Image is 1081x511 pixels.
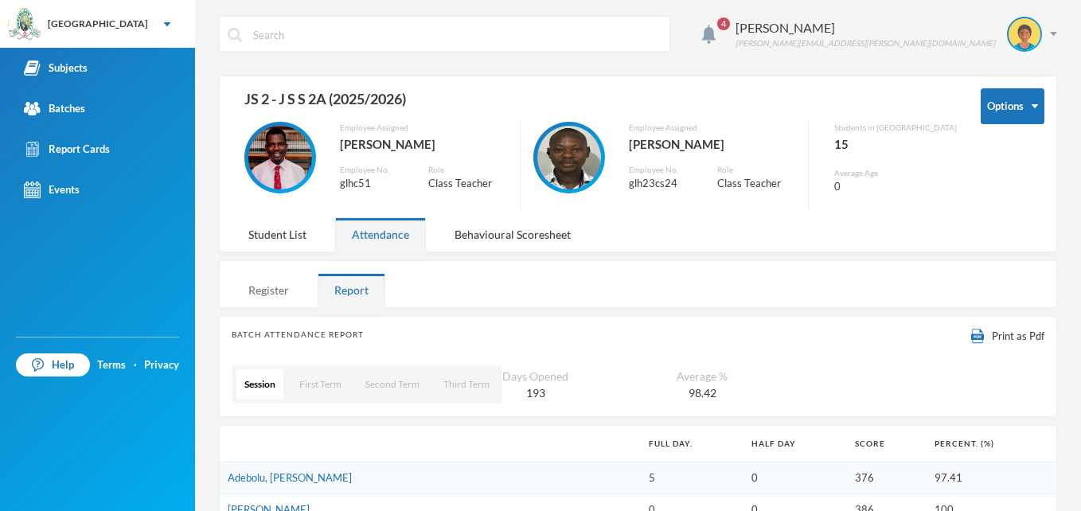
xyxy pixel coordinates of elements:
[335,217,426,252] div: Attendance
[340,164,404,176] div: Employee No.
[629,176,693,192] div: glh23cs24
[228,471,352,484] a: Adebolu, [PERSON_NAME]
[636,368,768,384] div: Average %
[641,462,743,494] td: 5
[248,126,312,189] img: EMPLOYEE
[291,369,349,400] button: First Term
[340,176,404,192] div: glhc51
[981,88,1044,124] button: Options
[743,462,848,494] td: 0
[435,369,498,400] button: Third Term
[318,273,385,307] div: Report
[228,28,242,42] img: search
[834,167,957,179] div: Average Age
[636,384,768,401] div: 98.42
[144,357,179,373] a: Privacy
[502,384,568,401] div: 193
[357,369,427,400] button: Second Term
[717,18,730,30] span: 4
[428,164,507,176] div: Role
[736,18,995,37] div: [PERSON_NAME]
[641,426,743,462] th: Full Day.
[736,37,995,49] div: [PERSON_NAME][EMAIL_ADDRESS][PERSON_NAME][DOMAIN_NAME]
[629,164,693,176] div: Employee No.
[24,60,88,76] div: Subjects
[340,122,508,134] div: Employee Assigned
[717,164,796,176] div: Role
[834,134,957,154] div: 15
[847,462,927,494] td: 376
[24,141,110,158] div: Report Cards
[9,9,41,41] img: logo
[743,426,848,462] th: Half Day
[232,88,957,122] div: JS 2 - J S S 2A (2025/2026)
[502,368,568,384] div: Days Opened
[992,329,1044,345] span: Print as Pdf
[1009,18,1040,50] img: STUDENT
[834,179,957,195] div: 0
[97,357,126,373] a: Terms
[438,217,587,252] div: Behavioural Scoresheet
[834,122,957,134] div: Students in [GEOGRAPHIC_DATA]
[629,134,797,154] div: [PERSON_NAME]
[16,353,90,377] a: Help
[927,462,1056,494] td: 97.41
[134,357,137,373] div: ·
[232,273,306,307] div: Register
[847,426,927,462] th: score
[236,369,283,400] button: Session
[232,217,323,252] div: Student List
[24,181,80,198] div: Events
[252,17,661,53] input: Search
[717,176,796,192] div: Class Teacher
[232,329,1044,341] div: BATCH ATTENDANCE REPORT
[927,426,1056,462] th: Percent. (%)
[340,134,508,154] div: [PERSON_NAME]
[629,122,797,134] div: Employee Assigned
[537,126,601,189] img: EMPLOYEE
[48,17,148,31] div: [GEOGRAPHIC_DATA]
[428,176,507,192] div: Class Teacher
[24,100,85,117] div: Batches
